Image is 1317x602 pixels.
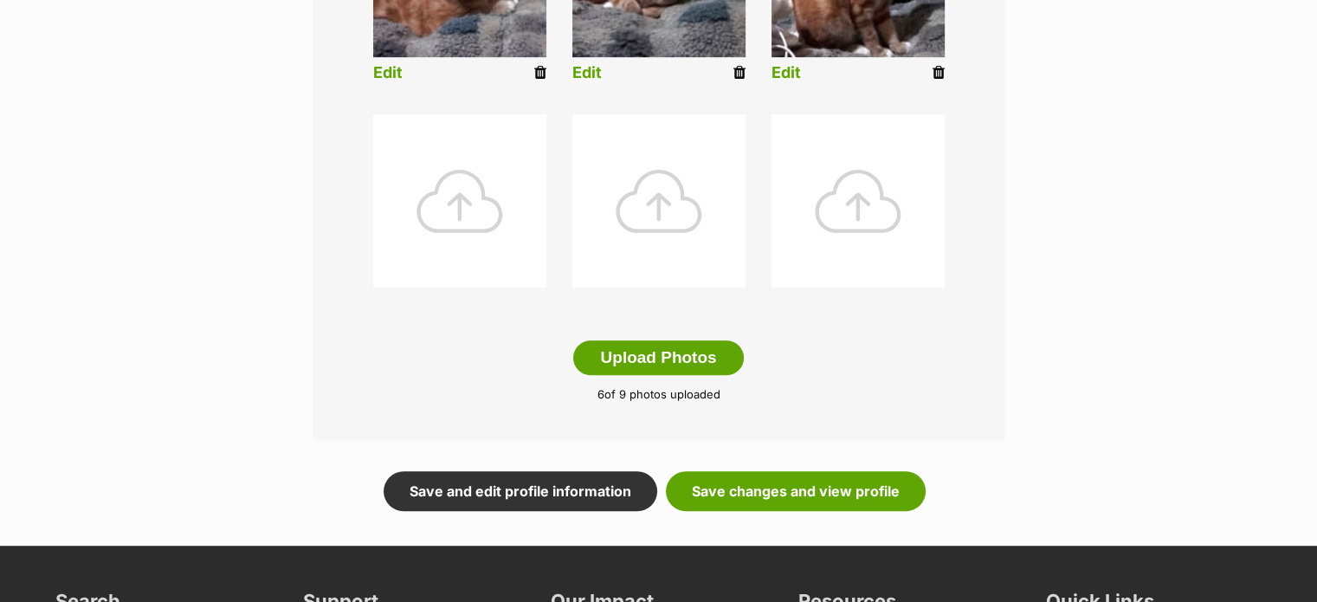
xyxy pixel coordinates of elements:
a: Save and edit profile information [384,471,657,511]
button: Upload Photos [573,340,743,375]
a: Edit [771,64,801,82]
span: 6 [597,387,604,401]
a: Save changes and view profile [666,471,926,511]
p: of 9 photos uploaded [339,386,979,404]
a: Edit [373,64,403,82]
a: Edit [572,64,602,82]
